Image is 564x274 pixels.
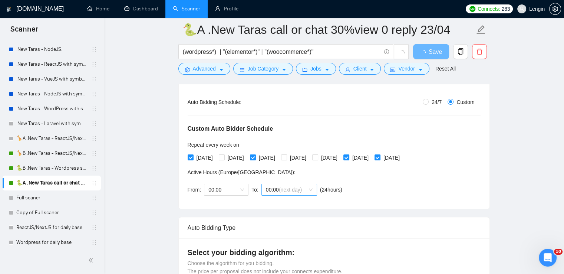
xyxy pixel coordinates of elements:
[193,65,216,73] span: Advanced
[188,142,239,148] span: Repeat every week on
[188,247,481,258] h4: Select your bidding algorithm:
[398,50,405,56] span: loading
[173,6,200,12] a: searchScanner
[16,205,87,220] a: Copy of Full scaner
[91,136,97,141] span: holder
[398,65,415,73] span: Vendor
[188,124,273,133] h5: Custom Auto Bidder Schedule
[16,42,87,57] a: .New Taras - NodeJS.
[6,3,11,15] img: logo
[182,20,475,39] input: Scanner name...
[240,67,245,72] span: bars
[219,67,224,72] span: caret-down
[91,180,97,186] span: holder
[233,63,293,75] button: barsJob Categorycaret-down
[413,44,449,59] button: Save
[16,190,87,205] a: Full scaner
[519,6,524,12] span: user
[418,67,423,72] span: caret-down
[16,146,87,161] a: 🦒B .New Taras - ReactJS/NextJS rel exp 23/04
[302,67,307,72] span: folder
[16,57,87,72] a: .New Taras - ReactJS with symbols
[16,87,87,101] a: .New Taras - NodeJS with symbols
[91,150,97,156] span: holder
[16,101,87,116] a: .New Taras - WordPress with symbols
[183,47,381,56] input: Search Freelance Jobs...
[501,5,509,13] span: 283
[429,47,442,56] span: Save
[476,25,486,35] span: edit
[185,67,190,72] span: setting
[16,161,87,176] a: 🐍B .New Taras - Wordpress short 23/04
[208,184,244,195] span: 00:00
[287,154,309,162] span: [DATE]
[188,187,201,193] span: From:
[349,154,372,162] span: [DATE]
[345,67,350,72] span: user
[469,6,475,12] img: upwork-logo.png
[353,65,367,73] span: Client
[472,48,487,55] span: delete
[91,46,97,52] span: holder
[188,217,481,238] div: Auto Bidding Type
[16,220,87,235] a: ReactJS/NextJS for daily base
[478,5,500,13] span: Connects:
[453,98,477,106] span: Custom
[88,257,96,264] span: double-left
[550,6,561,12] span: setting
[453,48,468,55] span: copy
[91,225,97,231] span: holder
[87,6,109,12] a: homeHome
[194,154,216,162] span: [DATE]
[380,154,403,162] span: [DATE]
[310,65,321,73] span: Jobs
[281,67,287,72] span: caret-down
[435,65,456,73] a: Reset All
[279,187,302,193] span: (next day)
[188,169,296,175] span: Active Hours ( Europe/[GEOGRAPHIC_DATA] ):
[296,63,336,75] button: folderJobscaret-down
[539,249,557,267] iframe: Intercom live chat
[91,61,97,67] span: holder
[188,98,285,106] div: Auto Bidding Schedule:
[91,165,97,171] span: holder
[420,50,429,56] span: loading
[453,44,468,59] button: copy
[429,98,445,106] span: 24/7
[251,187,258,193] span: To:
[124,6,158,12] a: dashboardDashboard
[384,63,429,75] button: idcardVendorcaret-down
[16,116,87,131] a: .New Taras - Laravel with symbols
[16,235,87,250] a: Wordpress for daily base
[178,63,230,75] button: settingAdvancedcaret-down
[390,67,395,72] span: idcard
[4,24,44,39] span: Scanner
[266,184,313,195] span: 00:00
[318,154,340,162] span: [DATE]
[369,67,375,72] span: caret-down
[91,195,97,201] span: holder
[91,76,97,82] span: holder
[16,131,87,146] a: 🦒A .New Taras - ReactJS/NextJS usual 23/04
[549,6,561,12] a: setting
[16,176,87,190] a: 🐍A .New Taras call or chat 30%view 0 reply 23/04
[554,249,563,255] span: 10
[91,210,97,216] span: holder
[549,3,561,15] button: setting
[91,121,97,127] span: holder
[324,67,330,72] span: caret-down
[472,44,487,59] button: delete
[16,72,87,87] a: .New Taras - VueJS with symbols
[256,154,278,162] span: [DATE]
[320,187,342,193] span: ( 24 hours)
[339,63,381,75] button: userClientcaret-down
[91,91,97,97] span: holder
[248,65,278,73] span: Job Category
[384,49,389,54] span: info-circle
[215,6,238,12] a: userProfile
[91,239,97,245] span: holder
[225,154,247,162] span: [DATE]
[91,106,97,112] span: holder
